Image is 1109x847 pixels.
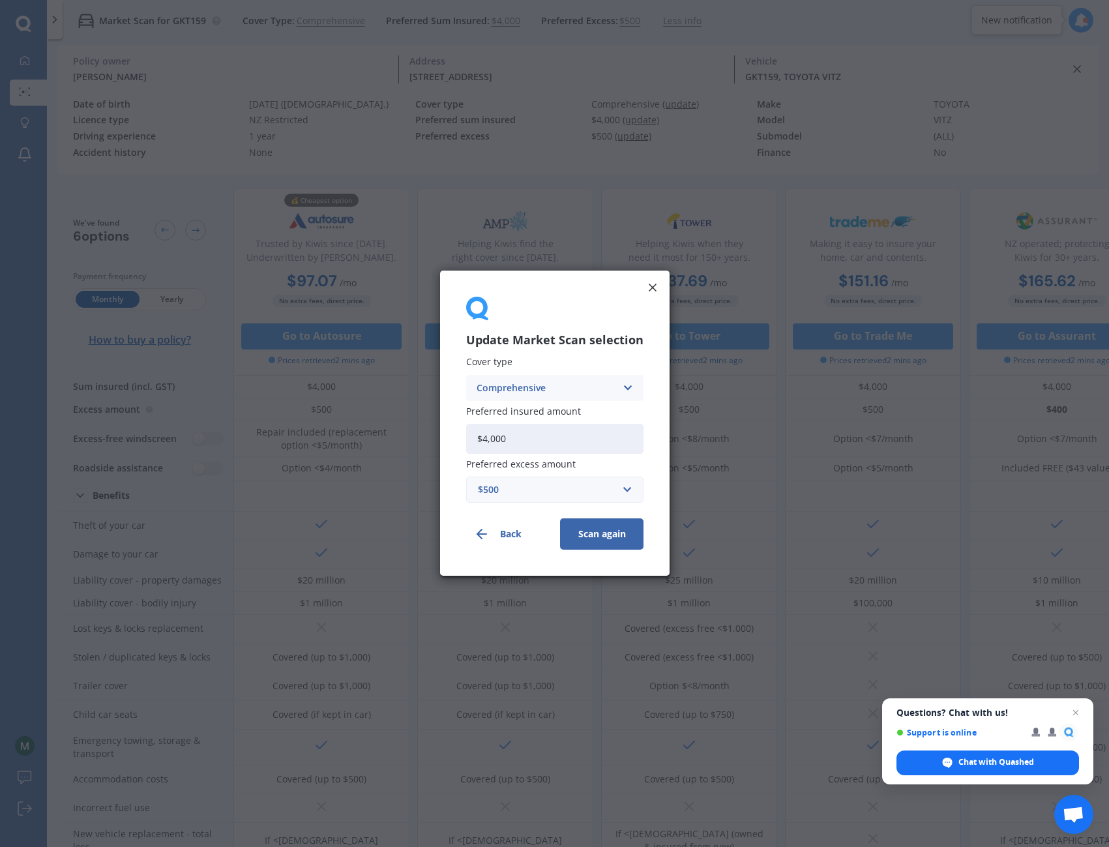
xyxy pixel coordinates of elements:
[477,381,616,395] div: Comprehensive
[478,483,616,498] div: $500
[1054,795,1093,834] div: Open chat
[466,405,581,417] span: Preferred insured amount
[896,750,1079,775] div: Chat with Quashed
[466,458,576,471] span: Preferred excess amount
[466,333,643,348] h3: Update Market Scan selection
[958,756,1034,768] span: Chat with Quashed
[1068,705,1084,721] span: Close chat
[466,519,550,550] button: Back
[896,707,1079,718] span: Questions? Chat with us!
[466,424,643,454] input: Enter amount
[560,519,643,550] button: Scan again
[466,356,512,368] span: Cover type
[896,728,1022,737] span: Support is online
